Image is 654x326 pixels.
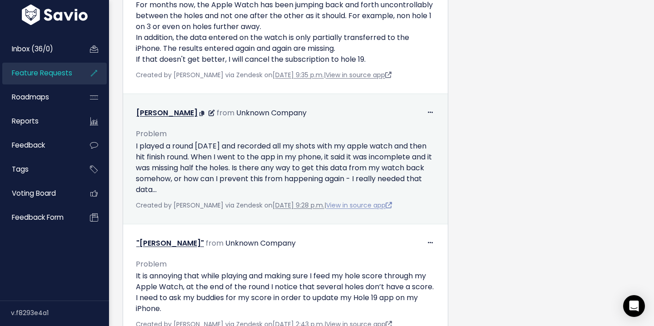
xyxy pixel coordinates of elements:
[136,141,435,195] p: I played a round [DATE] and recorded all my shots with my apple watch and then hit finish round. ...
[326,70,391,79] a: View in source app
[2,87,75,108] a: Roadmaps
[11,301,109,325] div: v.f8293e4a1
[12,116,39,126] span: Reports
[623,295,645,317] div: Open Intercom Messenger
[12,44,53,54] span: Inbox (36/0)
[136,70,391,79] span: Created by [PERSON_NAME] via Zendesk on |
[272,70,324,79] a: [DATE] 9:35 p.m.
[136,128,167,139] span: Problem
[12,140,45,150] span: Feedback
[217,108,234,118] span: from
[2,135,75,156] a: Feedback
[272,201,324,210] a: [DATE] 9:28 p.m.
[2,207,75,228] a: Feedback form
[326,201,392,210] a: View in source app
[12,188,56,198] span: Voting Board
[2,111,75,132] a: Reports
[225,237,296,250] div: Unknown Company
[12,92,49,102] span: Roadmaps
[136,259,167,269] span: Problem
[136,108,198,118] a: [PERSON_NAME]
[2,183,75,204] a: Voting Board
[2,159,75,180] a: Tags
[20,5,90,25] img: logo-white.9d6f32f41409.svg
[236,107,307,120] div: Unknown Company
[136,271,435,314] p: It is annoying that while playing and making sure I feed my hole score through my Apple Watch, at...
[136,201,392,210] span: Created by [PERSON_NAME] via Zendesk on |
[12,212,64,222] span: Feedback form
[206,238,223,248] span: from
[136,238,204,248] a: "[PERSON_NAME]"
[199,111,204,116] i: Copy Email to clipboard
[12,164,29,174] span: Tags
[12,68,72,78] span: Feature Requests
[2,39,75,59] a: Inbox (36/0)
[2,63,75,84] a: Feature Requests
